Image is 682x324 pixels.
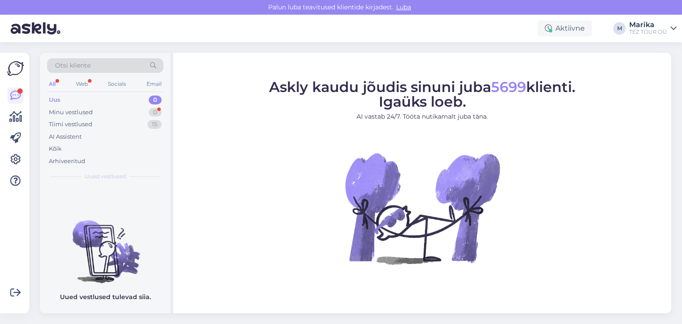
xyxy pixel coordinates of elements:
[393,3,414,11] span: Luba
[342,128,502,288] img: No Chat active
[49,132,82,141] div: AI Assistent
[55,61,91,70] span: Otsi kliente
[49,144,62,153] div: Kõik
[269,112,575,121] p: AI vastab 24/7. Tööta nutikamalt juba täna.
[269,78,575,110] span: Askly kaudu jõudis sinuni juba klienti. Igaüks loeb.
[49,96,60,104] div: Uus
[49,108,93,117] div: Minu vestlused
[40,204,170,284] img: No chats
[60,292,151,302] p: Uued vestlused tulevad siia.
[491,78,526,95] span: 5699
[538,20,592,36] div: Aktiivne
[74,78,90,90] div: Web
[629,21,667,28] div: Marika
[149,96,162,104] div: 0
[145,78,163,90] div: Email
[149,108,162,117] div: 0
[613,22,626,35] div: M
[7,60,24,77] img: Askly Logo
[47,78,57,90] div: All
[49,157,85,166] div: Arhiveeritud
[629,21,677,36] a: MarikaTEZ TOUR OÜ
[629,28,667,36] div: TEZ TOUR OÜ
[147,120,162,129] div: 15
[49,120,92,129] div: Tiimi vestlused
[106,78,128,90] div: Socials
[85,172,126,180] span: Uued vestlused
